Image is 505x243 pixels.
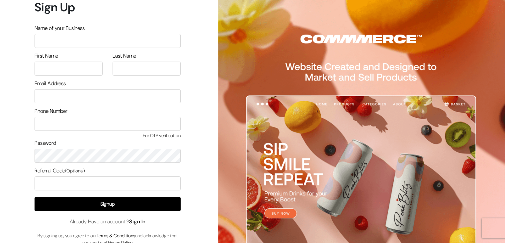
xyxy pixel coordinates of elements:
span: For OTP verification [35,132,181,139]
a: Sign In [129,218,146,225]
label: Referral Code [35,167,85,175]
label: Last Name [113,52,136,60]
span: (Optional) [65,168,85,174]
label: Password [35,139,56,147]
label: First Name [35,52,58,60]
span: Already Have an account ? [70,218,146,226]
label: Name of your Business [35,24,85,32]
label: Email Address [35,80,66,88]
a: Terms & Conditions [97,233,135,239]
label: Phone Number [35,107,67,115]
button: Signup [35,197,181,211]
